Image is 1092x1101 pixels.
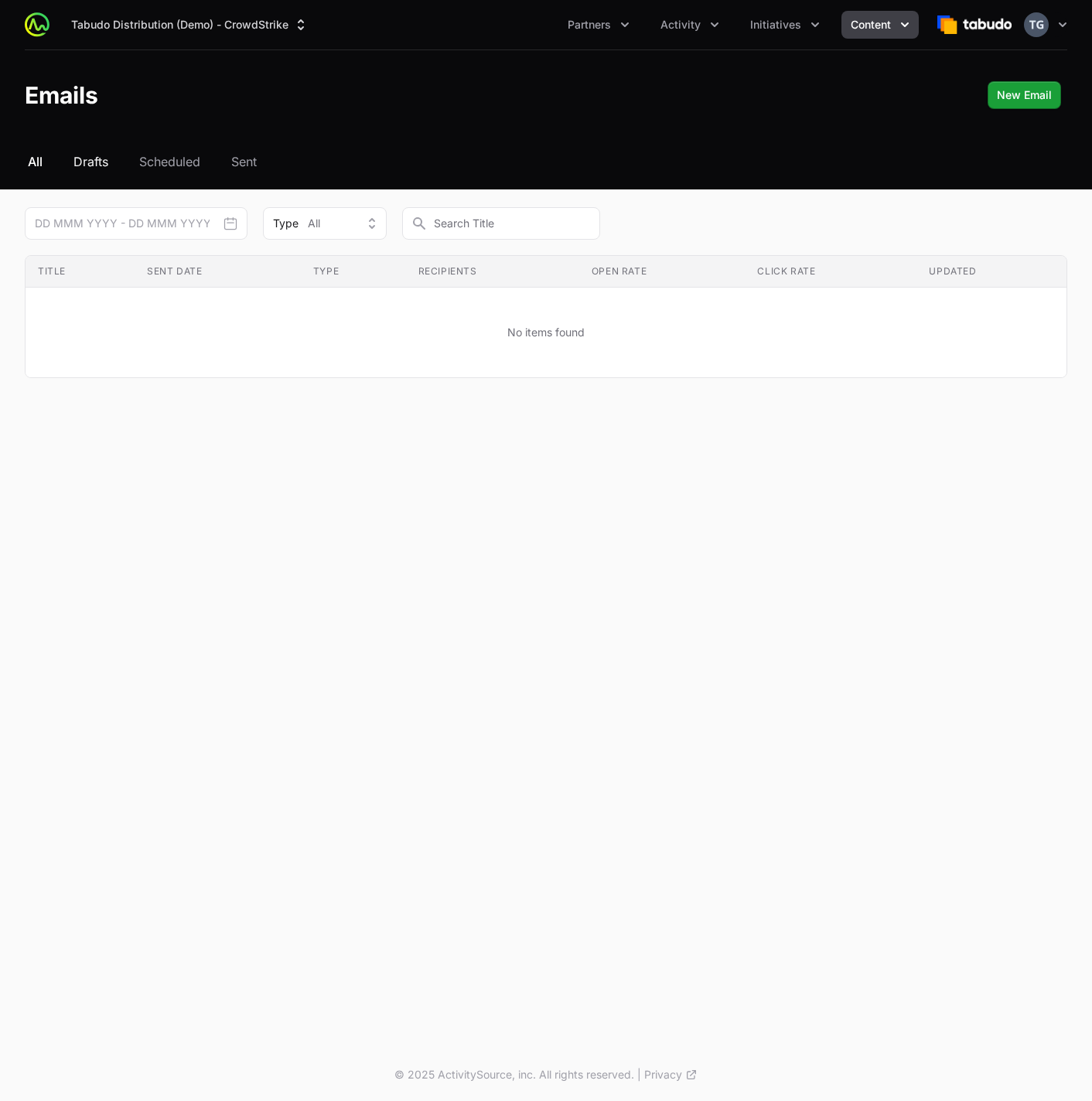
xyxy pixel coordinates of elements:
[228,152,260,171] a: Sent
[25,152,1067,171] nav: Email navigation
[568,17,611,32] span: Partners
[558,11,639,39] button: Partners
[70,152,111,171] a: Drafts
[49,11,919,39] div: Main navigation
[28,152,43,171] span: All
[25,12,49,37] img: ActivitySource
[25,152,46,171] a: All
[988,81,1061,109] div: Primary actions
[745,256,916,288] th: Click rate
[62,11,318,39] div: Supplier switch menu
[139,152,200,171] span: Scheduled
[916,256,1066,288] th: Updated
[136,152,203,171] a: Scheduled
[1024,12,1049,37] img: Timothy Greig
[651,11,729,39] div: Activity menu
[394,1067,634,1082] p: © 2025 ActivitySource, inc. All rights reserved.
[997,86,1052,104] span: New Email
[988,81,1061,109] button: New Email
[73,152,108,171] span: Drafts
[741,11,829,39] button: Initiatives
[579,256,746,288] th: Open rate
[651,11,729,39] button: Activity
[301,256,406,288] th: Type
[644,1067,698,1082] a: Privacy
[937,9,1012,40] img: Tabudo Distribution (Demo)
[25,207,247,240] input: DD MMM YYYY - DD MMM YYYY
[273,216,299,231] span: Type
[741,11,829,39] div: Initiatives menu
[402,207,600,240] input: Search Title
[25,81,98,109] h1: Emails
[263,207,387,240] button: TypeAll
[750,17,801,32] span: Initiatives
[841,11,919,39] div: Content menu
[660,17,701,32] span: Activity
[841,11,919,39] button: Content
[135,256,301,288] th: Sent date
[406,256,579,288] th: Recipients
[637,1067,641,1082] span: |
[26,256,135,288] th: Title
[558,11,639,39] div: Partners menu
[231,152,257,171] span: Sent
[308,216,320,231] span: All
[62,11,318,39] button: Tabudo Distribution (Demo) - CrowdStrike
[26,288,1066,378] td: No items found
[851,17,891,32] span: Content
